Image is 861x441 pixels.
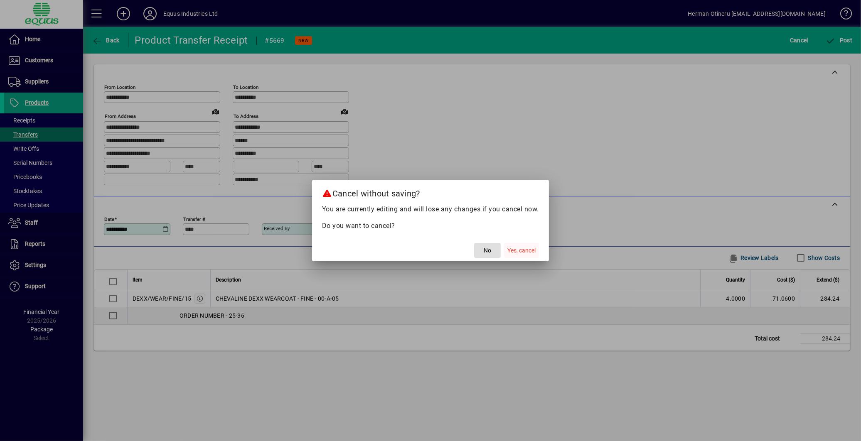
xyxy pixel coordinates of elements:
[484,246,491,255] span: No
[504,243,539,258] button: Yes, cancel
[312,180,549,204] h2: Cancel without saving?
[322,221,539,231] p: Do you want to cancel?
[507,246,536,255] span: Yes, cancel
[474,243,501,258] button: No
[322,204,539,214] p: You are currently editing and will lose any changes if you cancel now.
